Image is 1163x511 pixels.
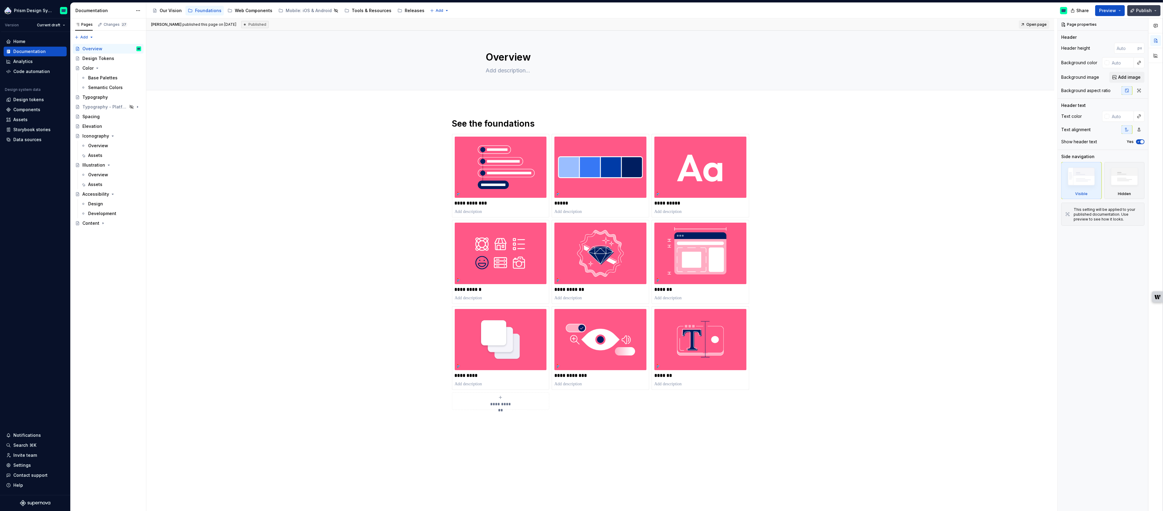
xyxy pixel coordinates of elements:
[276,6,341,15] a: Mobile: iOS & Android
[13,462,31,468] div: Settings
[1109,72,1145,83] button: Add image
[88,181,102,187] div: Assets
[4,430,67,440] button: Notifications
[1109,57,1134,68] input: Auto
[4,57,67,66] a: Analytics
[78,170,144,180] a: Overview
[554,223,646,284] img: 2106da0b-1ca8-48ec-99a2-2e7baddd0573.png
[73,63,144,73] a: Color
[1019,20,1049,29] a: Open page
[225,6,275,15] a: Web Components
[73,189,144,199] a: Accessibility
[4,450,67,460] a: Invite team
[428,6,451,15] button: Add
[75,8,133,14] div: Documentation
[1099,8,1116,14] span: Preview
[78,141,144,151] a: Overview
[73,131,144,141] a: Iconography
[1074,207,1141,222] div: This setting will be applied to your published documentation. Use preview to see how it looks.
[241,21,269,28] div: Published
[1060,7,1067,14] img: Emiliano Rodriguez
[436,8,443,13] span: Add
[13,482,23,488] div: Help
[60,7,67,14] img: Emiliano Rodriguez
[4,480,67,490] button: Help
[160,8,182,14] div: Our Vision
[1026,22,1047,27] span: Open page
[121,22,127,27] span: 27
[405,8,424,14] div: Releases
[1061,102,1086,108] div: Header text
[485,50,714,65] textarea: Overview
[195,8,221,14] div: Foundations
[235,8,272,14] div: Web Components
[455,223,547,284] img: 249c1418-21c0-43bd-8094-8454d5083696.png
[88,143,108,149] div: Overview
[4,440,67,450] button: Search ⌘K
[286,8,332,14] div: Mobile: iOS & Android
[654,223,746,284] img: 7f345268-3448-443a-99c1-9e97bd9968e9.png
[13,68,50,75] div: Code automation
[4,115,67,124] a: Assets
[4,125,67,134] a: Storybook stories
[82,123,102,129] div: Elevation
[78,83,144,92] a: Semantic Colors
[82,94,108,100] div: Typography
[452,118,749,129] h1: See the foundations
[1114,43,1138,54] input: Auto
[1061,74,1099,80] div: Background image
[34,21,68,29] button: Current draft
[78,209,144,218] a: Development
[1061,60,1097,66] div: Background color
[352,8,391,14] div: Tools & Resources
[20,500,50,506] svg: Supernova Logo
[73,218,144,228] a: Content
[4,460,67,470] a: Settings
[455,309,547,370] img: 2ec3c7ba-2282-45f2-af19-815d4d53859f.png
[73,44,144,54] a: OverviewEmiliano Rodriguez
[88,172,108,178] div: Overview
[1127,139,1134,144] label: Yes
[78,199,144,209] a: Design
[78,73,144,83] a: Base Palettes
[13,472,48,478] div: Contact support
[82,46,102,52] div: Overview
[13,107,40,113] div: Components
[5,87,41,92] div: Design system data
[78,180,144,189] a: Assets
[1109,111,1134,122] input: Auto
[1061,127,1091,133] div: Text alignment
[342,6,394,15] a: Tools & Resources
[73,112,144,121] a: Spacing
[151,22,236,27] span: published this page on [DATE]
[88,211,116,217] div: Development
[150,6,184,15] a: Our Vision
[5,23,19,28] div: Version
[13,432,41,438] div: Notifications
[4,135,67,144] a: Data sources
[82,191,109,197] div: Accessibility
[1061,34,1077,40] div: Header
[14,8,53,14] div: Prism Design System
[13,452,37,458] div: Invite team
[82,133,109,139] div: Iconography
[395,6,427,15] a: Releases
[1061,45,1090,51] div: Header height
[82,65,94,71] div: Color
[4,105,67,114] a: Components
[4,95,67,105] a: Design tokens
[150,5,427,17] div: Page tree
[1061,88,1111,94] div: Background aspect ratio
[1127,5,1161,16] button: Publish
[13,137,42,143] div: Data sources
[73,121,144,131] a: Elevation
[13,58,33,65] div: Analytics
[1061,113,1082,119] div: Text color
[654,309,746,370] img: 7ddc7ad1-9965-4457-92db-c1fa577edeb9.png
[80,35,88,40] span: Add
[88,75,118,81] div: Base Palettes
[13,38,25,45] div: Home
[13,97,44,103] div: Design tokens
[136,46,141,51] img: Emiliano Rodriguez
